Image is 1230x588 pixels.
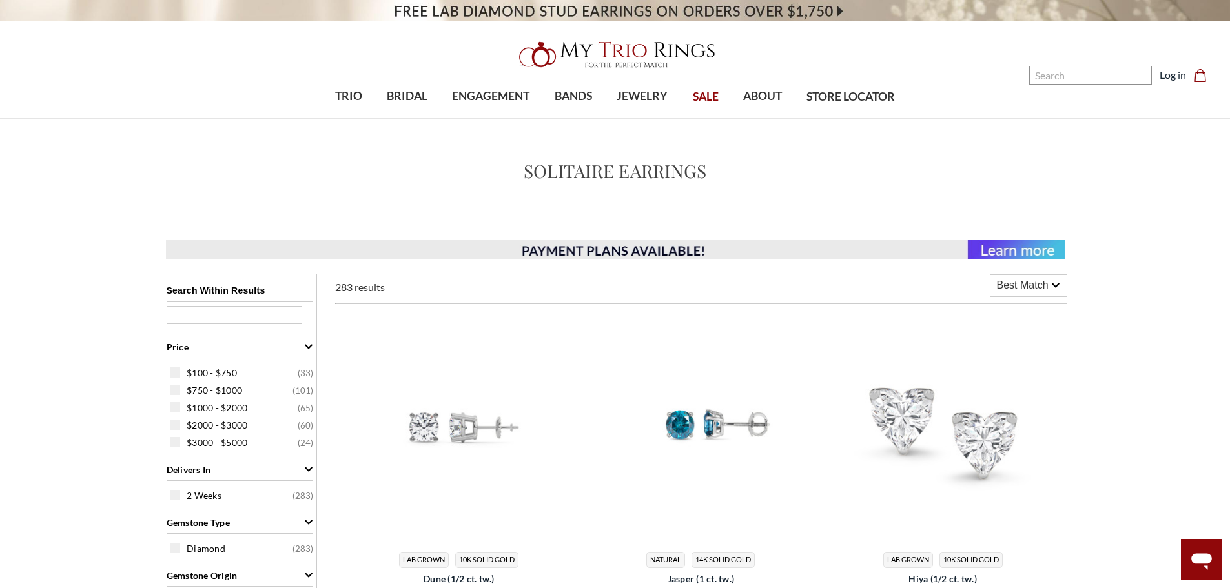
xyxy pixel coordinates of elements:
[567,117,580,119] button: submenu toggle
[401,117,414,119] button: submenu toggle
[756,117,769,119] button: submenu toggle
[555,88,592,105] span: BANDS
[693,88,719,105] span: SALE
[342,117,355,119] button: submenu toggle
[335,88,362,105] span: TRIO
[524,157,707,185] h1: Solitaire Earrings
[387,88,427,105] span: BRIDAL
[512,34,719,76] img: My Trio Rings
[440,76,542,117] a: ENGAGEMENT
[806,88,895,105] span: STORE LOCATOR
[1029,66,1152,85] input: Search and use arrows or TAB to navigate results
[484,117,497,119] button: submenu toggle
[731,76,794,117] a: ABOUT
[636,117,649,119] button: submenu toggle
[604,76,680,117] a: JEWELRY
[1160,67,1186,83] a: Log in
[743,88,782,105] span: ABOUT
[1194,67,1215,83] a: Cart with 0 items
[680,76,730,118] a: SALE
[794,76,907,118] a: STORE LOCATOR
[1194,69,1207,82] svg: cart.cart_preview
[617,88,668,105] span: JEWELRY
[374,76,440,117] a: BRIDAL
[542,76,604,117] a: BANDS
[323,76,374,117] a: TRIO
[452,88,529,105] span: ENGAGEMENT
[356,34,873,76] a: My Trio Rings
